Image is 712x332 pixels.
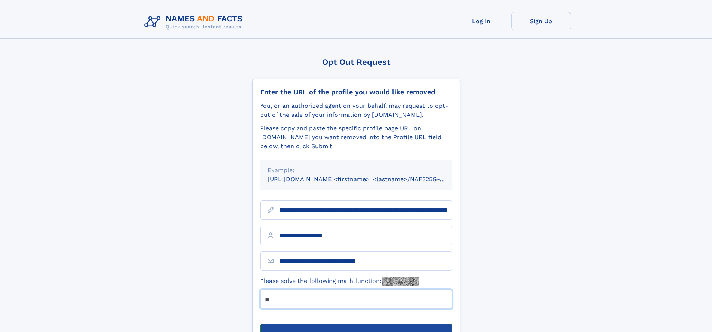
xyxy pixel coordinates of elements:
[268,166,445,175] div: Example:
[268,176,466,183] small: [URL][DOMAIN_NAME]<firstname>_<lastname>/NAF325G-xxxxxxxx
[141,12,249,32] img: Logo Names and Facts
[260,277,419,286] label: Please solve the following math function:
[511,12,571,30] a: Sign Up
[252,57,460,67] div: Opt Out Request
[260,124,452,151] div: Please copy and paste the specific profile page URL on [DOMAIN_NAME] you want removed into the Pr...
[260,88,452,96] div: Enter the URL of the profile you would like removed
[260,101,452,119] div: You, or an authorized agent on your behalf, may request to opt-out of the sale of your informatio...
[451,12,511,30] a: Log In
